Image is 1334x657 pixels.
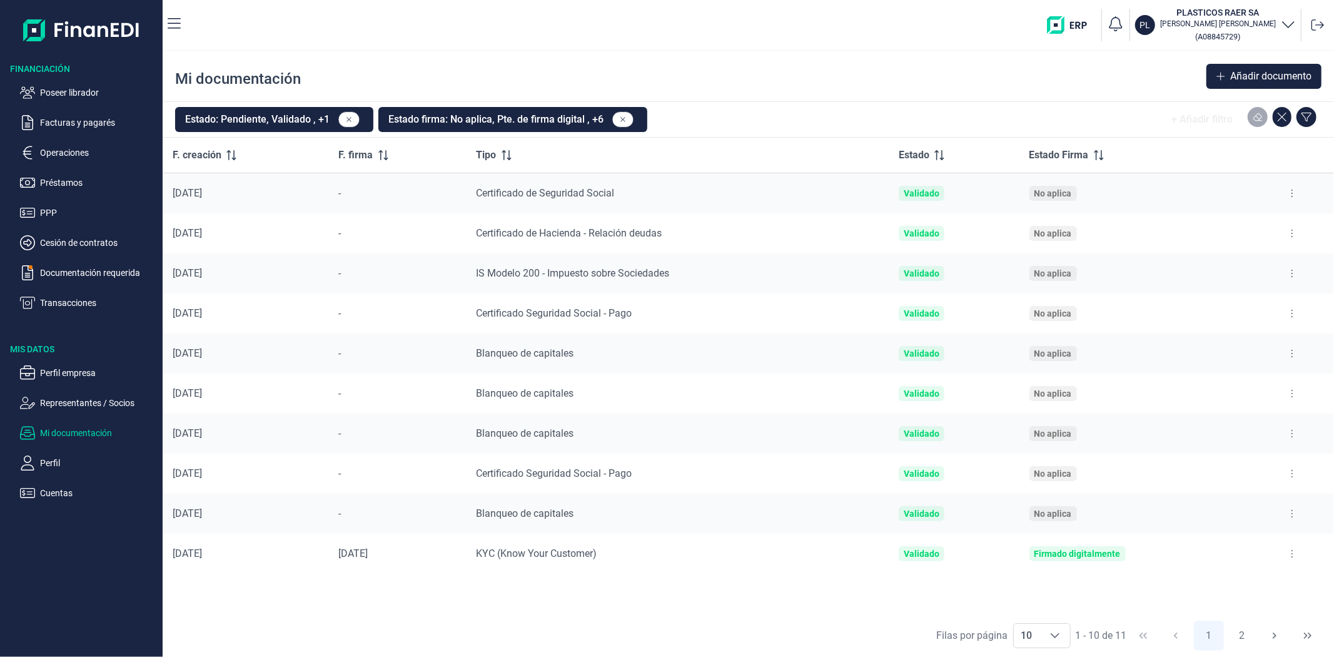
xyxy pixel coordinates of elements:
[477,427,574,439] span: Blanqueo de capitales
[904,469,939,479] div: Validado
[20,425,158,441] button: Mi documentación
[20,115,158,130] button: Facturas y pagarés
[40,85,158,100] p: Poseer librador
[1161,621,1191,651] button: Previous Page
[1034,549,1121,559] div: Firmado digitalmente
[1227,621,1257,651] button: Page 2
[40,175,158,190] p: Préstamos
[1160,19,1276,29] p: [PERSON_NAME] [PERSON_NAME]
[1034,228,1072,238] div: No aplica
[1128,621,1158,651] button: First Page
[1034,509,1072,519] div: No aplica
[175,107,373,132] button: Estado: Pendiente, Validado , +1
[1260,621,1290,651] button: Next Page
[173,187,319,200] div: [DATE]
[339,347,457,360] div: -
[477,387,574,399] span: Blanqueo de capitales
[23,10,140,50] img: Logo de aplicación
[339,507,457,520] div: -
[20,205,158,220] button: PPP
[20,85,158,100] button: Poseer librador
[904,509,939,519] div: Validado
[1076,631,1127,641] span: 1 - 10 de 11
[904,349,939,359] div: Validado
[1034,308,1072,318] div: No aplica
[173,507,319,520] div: [DATE]
[40,395,158,410] p: Representantes / Socios
[1135,6,1296,44] button: PLPLASTICOS RAER SA[PERSON_NAME] [PERSON_NAME](A08845729)
[477,148,497,163] span: Tipo
[904,228,939,238] div: Validado
[904,429,939,439] div: Validado
[173,148,221,163] span: F. creación
[173,347,319,360] div: [DATE]
[904,308,939,318] div: Validado
[477,347,574,359] span: Blanqueo de capitales
[40,365,158,380] p: Perfil empresa
[904,188,939,198] div: Validado
[173,387,319,400] div: [DATE]
[339,307,457,320] div: -
[20,175,158,190] button: Préstamos
[899,148,929,163] span: Estado
[40,205,158,220] p: PPP
[1014,624,1040,648] span: 10
[20,235,158,250] button: Cesión de contratos
[904,268,939,278] div: Validado
[20,265,158,280] button: Documentación requerida
[20,456,158,471] button: Perfil
[40,145,158,160] p: Operaciones
[20,365,158,380] button: Perfil empresa
[1040,624,1070,648] div: Choose
[40,486,158,501] p: Cuentas
[477,227,662,239] span: Certificado de Hacienda - Relación deudas
[477,187,615,199] span: Certificado de Seguridad Social
[339,187,457,200] div: -
[40,295,158,310] p: Transacciones
[339,547,457,560] div: [DATE]
[1034,349,1072,359] div: No aplica
[339,427,457,440] div: -
[1140,19,1151,31] p: PL
[904,389,939,399] div: Validado
[477,307,632,319] span: Certificado Seguridad Social - Pago
[40,265,158,280] p: Documentación requerida
[1047,16,1096,34] img: erp
[378,107,647,132] button: Estado firma: No aplica, Pte. de firma digital , +6
[339,467,457,480] div: -
[1293,621,1323,651] button: Last Page
[1034,429,1072,439] div: No aplica
[20,295,158,310] button: Transacciones
[173,547,319,560] div: [DATE]
[339,267,457,280] div: -
[20,395,158,410] button: Representantes / Socios
[1196,32,1241,41] small: Copiar cif
[40,425,158,441] p: Mi documentación
[477,507,574,519] span: Blanqueo de capitales
[937,628,1008,643] div: Filas por página
[20,486,158,501] button: Cuentas
[339,227,457,240] div: -
[1206,64,1321,89] button: Añadir documento
[173,307,319,320] div: [DATE]
[1034,188,1072,198] div: No aplica
[40,115,158,130] p: Facturas y pagarés
[339,387,457,400] div: -
[904,549,939,559] div: Validado
[1160,6,1276,19] h3: PLASTICOS RAER SA
[1034,389,1072,399] div: No aplica
[1034,268,1072,278] div: No aplica
[339,148,373,163] span: F. firma
[40,456,158,471] p: Perfil
[477,267,670,279] span: IS Modelo 200 - Impuesto sobre Sociedades
[20,145,158,160] button: Operaciones
[477,547,597,559] span: KYC (Know Your Customer)
[173,467,319,480] div: [DATE]
[175,69,301,89] div: Mi documentación
[1029,148,1089,163] span: Estado Firma
[1034,469,1072,479] div: No aplica
[173,427,319,440] div: [DATE]
[173,227,319,240] div: [DATE]
[1230,69,1311,84] span: Añadir documento
[1194,621,1224,651] button: Page 1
